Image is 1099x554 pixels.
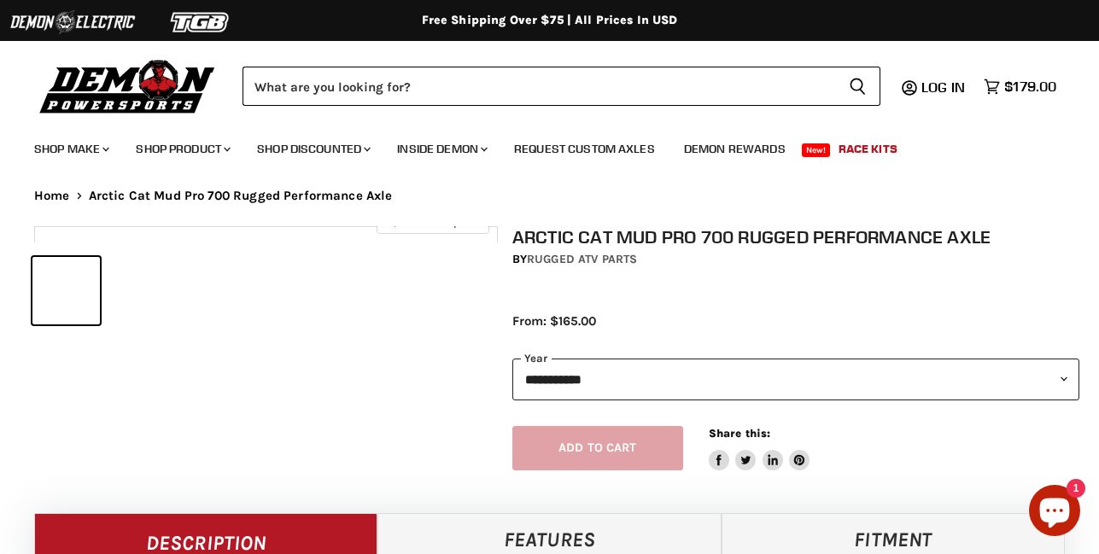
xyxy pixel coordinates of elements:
span: Share this: [709,427,770,440]
form: Product [243,67,880,106]
a: Log in [914,79,975,95]
a: $179.00 [975,74,1065,99]
input: Search [243,67,835,106]
span: From: $165.00 [512,313,596,329]
img: TGB Logo 2 [137,6,265,38]
img: Demon Electric Logo 2 [9,6,137,38]
a: Race Kits [826,131,910,166]
inbox-online-store-chat: Shopify online store chat [1024,485,1085,540]
aside: Share this: [709,426,810,471]
span: Click to expand [385,215,480,228]
a: Demon Rewards [671,131,798,166]
a: Rugged ATV Parts [527,252,637,266]
div: by [512,250,1079,269]
a: Shop Product [123,131,241,166]
a: Inside Demon [384,131,498,166]
a: Request Custom Axles [501,131,668,166]
span: $179.00 [1004,79,1056,95]
img: Demon Powersports [34,55,221,116]
select: year [512,359,1079,400]
a: Home [34,189,70,203]
h1: Arctic Cat Mud Pro 700 Rugged Performance Axle [512,226,1079,248]
a: Shop Discounted [244,131,381,166]
span: Arctic Cat Mud Pro 700 Rugged Performance Axle [89,189,393,203]
button: IMAGE thumbnail [32,257,100,324]
a: Shop Make [21,131,120,166]
span: New! [802,143,831,157]
ul: Main menu [21,125,1052,166]
button: Search [835,67,880,106]
span: Log in [921,79,965,96]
